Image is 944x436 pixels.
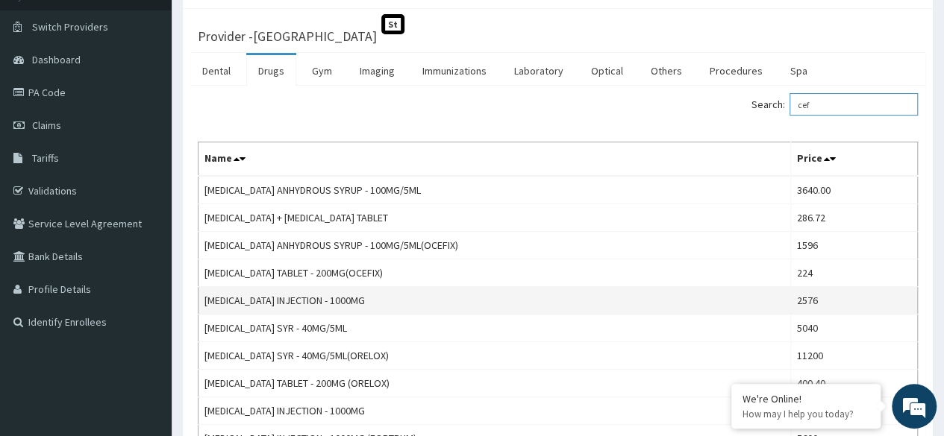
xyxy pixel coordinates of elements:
[199,259,791,287] td: [MEDICAL_DATA] TABLET - 200MG(OCEFIX)
[790,142,917,177] th: Price
[790,259,917,287] td: 224
[502,55,575,86] a: Laboratory
[32,151,59,165] span: Tariffs
[790,232,917,259] td: 1596
[579,55,635,86] a: Optical
[199,287,791,315] td: [MEDICAL_DATA] INJECTION - 1000MG
[199,232,791,259] td: [MEDICAL_DATA] ANHYDROUS SYRUP - 100MG/5ML(OCEFIX)
[199,315,791,342] td: [MEDICAL_DATA] SYR - 40MG/5ML
[790,204,917,232] td: 286.72
[790,287,917,315] td: 2576
[198,30,377,43] h3: Provider - [GEOGRAPHIC_DATA]
[190,55,243,86] a: Dental
[790,342,917,370] td: 11200
[790,176,917,204] td: 3640.00
[245,7,281,43] div: Minimize live chat window
[790,370,917,397] td: 400.40
[32,20,108,34] span: Switch Providers
[790,315,917,342] td: 5040
[87,126,206,277] span: We're online!
[246,55,296,86] a: Drugs
[751,93,918,116] label: Search:
[743,392,869,405] div: We're Online!
[78,83,251,103] div: Chat with us now
[199,142,791,177] th: Name
[7,283,284,335] textarea: Type your message and hit 'Enter'
[32,53,81,66] span: Dashboard
[28,75,60,112] img: d_794563401_company_1708531726252_794563401
[381,14,404,34] span: St
[199,204,791,232] td: [MEDICAL_DATA] + [MEDICAL_DATA] TABLET
[639,55,694,86] a: Others
[199,370,791,397] td: [MEDICAL_DATA] TABLET - 200MG (ORELOX)
[778,55,819,86] a: Spa
[410,55,498,86] a: Immunizations
[743,408,869,420] p: How may I help you today?
[790,93,918,116] input: Search:
[199,342,791,370] td: [MEDICAL_DATA] SYR - 40MG/5ML(ORELOX)
[300,55,344,86] a: Gym
[698,55,775,86] a: Procedures
[199,397,791,425] td: [MEDICAL_DATA] INJECTION - 1000MG
[32,119,61,132] span: Claims
[199,176,791,204] td: [MEDICAL_DATA] ANHYDROUS SYRUP - 100MG/5ML
[348,55,407,86] a: Imaging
